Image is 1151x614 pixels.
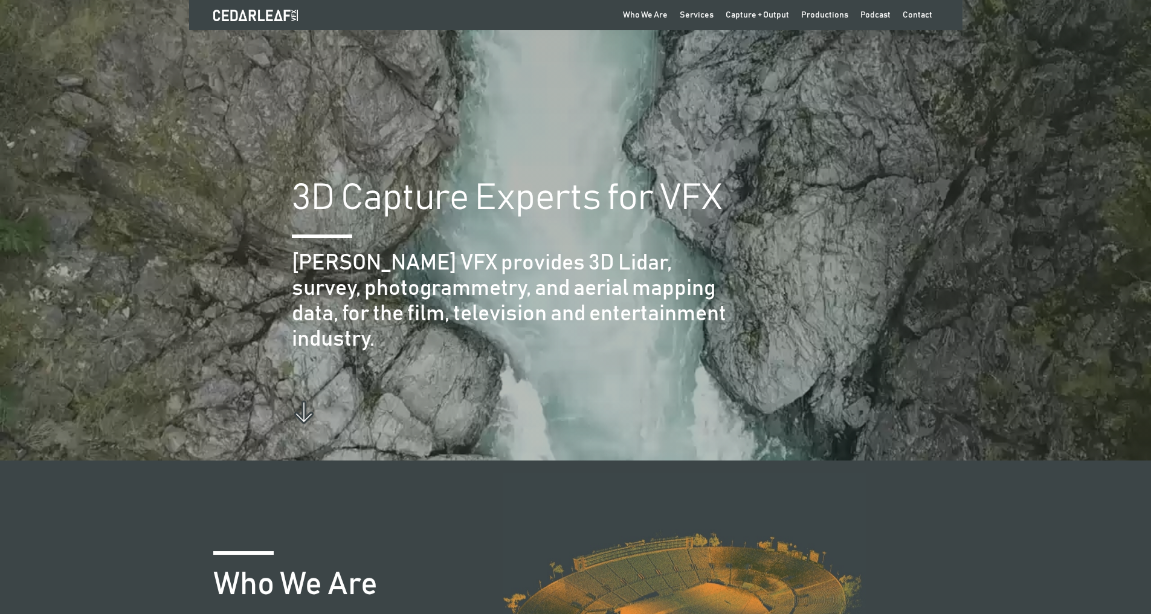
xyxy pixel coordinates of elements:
[801,9,848,21] div: Productions
[213,567,378,603] h1: Who We Are
[292,250,732,352] h2: [PERSON_NAME] VFX provides 3D Lidar, survey, photogrammetry, and aerial mapping data, for the fil...
[292,180,722,216] h1: 3D Capture Experts for VFX
[860,9,891,21] div: Podcast
[903,9,932,21] div: Contact
[726,9,789,21] div: Capture + Output
[680,9,714,21] div: Services
[623,9,668,21] div: Who We Are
